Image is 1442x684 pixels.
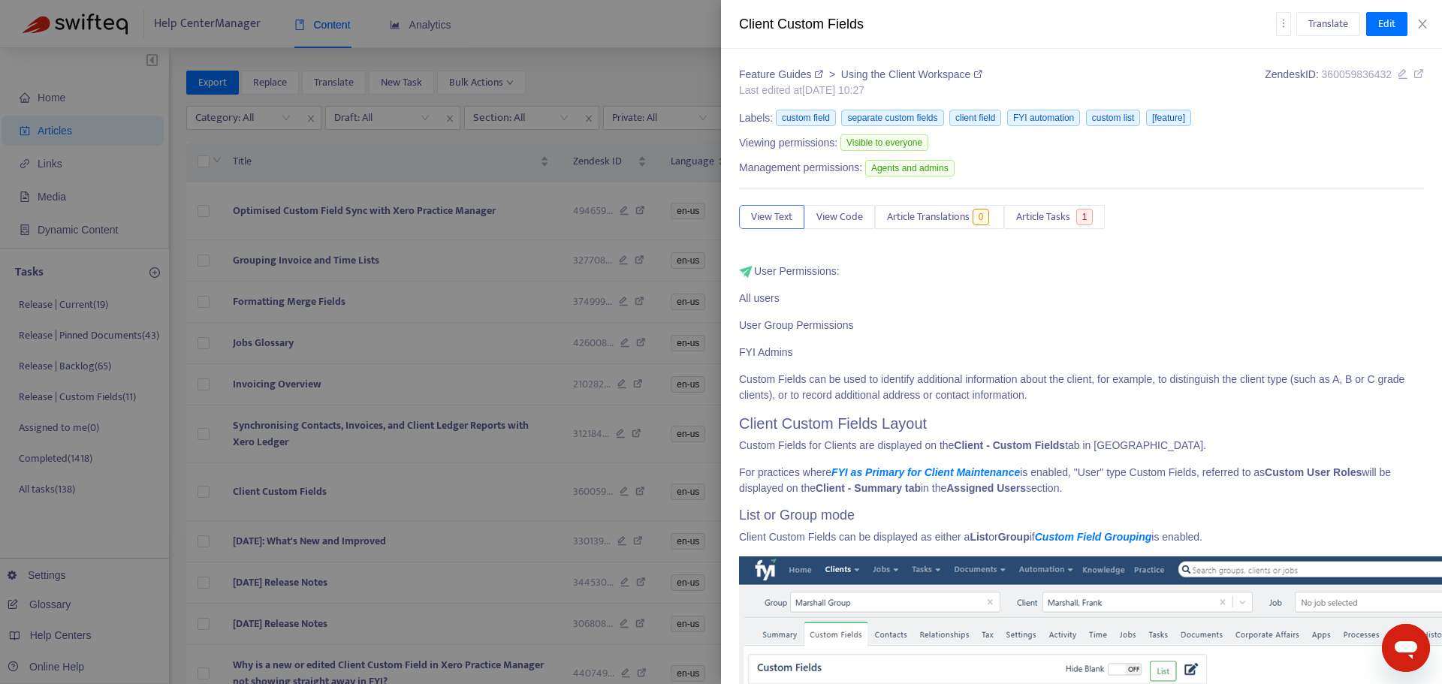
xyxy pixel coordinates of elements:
[875,205,1004,229] button: Article Translations0
[739,266,754,278] img: fyi_arrow_HC_icon.png
[739,135,837,151] span: Viewing permissions:
[1146,110,1191,126] span: [feature]
[816,482,921,494] strong: Client - Summary tab
[998,531,1030,543] strong: Group
[1016,209,1070,225] span: Article Tasks
[1412,17,1433,32] button: Close
[1382,624,1430,672] iframe: Button to launch messaging window
[739,372,1424,403] p: Custom Fields can be used to identify additional information about the client, for example, to di...
[739,508,1424,524] h3: List or Group mode
[739,345,1424,360] p: FYI Admins
[841,68,982,80] a: Using the Client Workspace
[949,110,1001,126] span: client field
[1278,18,1289,29] span: more
[1004,205,1105,229] button: Article Tasks1
[1007,110,1080,126] span: FYI automation
[1378,16,1395,32] span: Edit
[776,110,836,126] span: custom field
[840,134,928,151] span: Visible to everyone
[1416,18,1428,30] span: close
[739,414,1424,432] h2: Client Custom Fields Layout
[739,83,982,98] div: Last edited at [DATE] 10:27
[1276,12,1291,36] button: more
[1265,466,1362,478] strong: Custom User Roles
[1035,531,1152,543] a: Custom Field Grouping
[739,205,804,229] button: View Text
[739,110,773,126] span: Labels:
[865,160,955,176] span: Agents and admins
[954,439,1065,451] strong: Client - Custom Fields
[970,531,988,543] strong: List
[739,529,1424,545] p: Client Custom Fields can be displayed as either a or if is enabled.
[739,438,1424,453] p: Custom Fields for Clients are displayed on the tab in [GEOGRAPHIC_DATA].
[1366,12,1407,36] button: Edit
[739,264,1424,279] p: User Permissions:
[739,14,1276,35] div: Client Custom Fields
[816,209,863,225] span: View Code
[946,482,1026,494] strong: Assigned Users
[841,110,943,126] span: separate custom fields
[751,209,792,225] span: View Text
[973,209,990,225] span: 0
[1322,68,1392,80] span: 360059836432
[1265,67,1424,98] div: Zendesk ID:
[739,318,1424,333] p: User Group Permissions
[804,205,875,229] button: View Code
[1086,110,1141,126] span: custom list
[831,466,1020,478] a: FYI as Primary for Client Maintenance
[1296,12,1360,36] button: Translate
[739,465,1424,496] p: For practices where is enabled, "User" type Custom Fields, referred to as will be displayed on th...
[739,68,826,80] a: Feature Guides
[1308,16,1348,32] span: Translate
[739,291,1424,306] p: All users
[739,160,862,176] span: Management permissions:
[887,209,970,225] span: Article Translations
[739,67,982,83] div: >
[1076,209,1094,225] span: 1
